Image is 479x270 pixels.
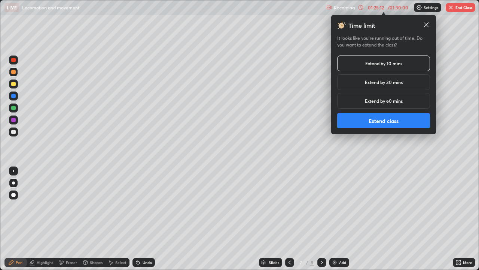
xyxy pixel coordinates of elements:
[90,261,103,264] div: Shapes
[334,5,355,10] p: Recording
[310,259,314,266] div: 8
[348,21,375,30] h3: Time limit
[297,260,305,265] div: 7
[16,261,22,264] div: Pen
[337,34,430,48] h5: It looks like you’re running out of time. Do you want to extend the class?
[22,4,79,10] p: Locomotion and movement
[337,113,430,128] button: Extend class
[416,4,422,10] img: class-settings-icons
[115,261,126,264] div: Select
[306,260,308,265] div: /
[365,60,402,67] h5: Extend by 10 mins
[365,5,386,10] div: 01:25:12
[143,261,152,264] div: Undo
[66,261,77,264] div: Eraser
[339,261,346,264] div: Add
[463,261,472,264] div: More
[326,4,332,10] img: recording.375f2c34.svg
[365,97,403,104] h5: Extend by 60 mins
[448,4,454,10] img: end-class-cross
[37,261,53,264] div: Highlight
[446,3,475,12] button: End Class
[424,6,438,9] p: Settings
[365,79,403,85] h5: Extend by 30 mins
[386,5,409,10] div: / 01:30:00
[7,4,17,10] p: LIVE
[269,261,279,264] div: Slides
[332,259,338,265] img: add-slide-button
